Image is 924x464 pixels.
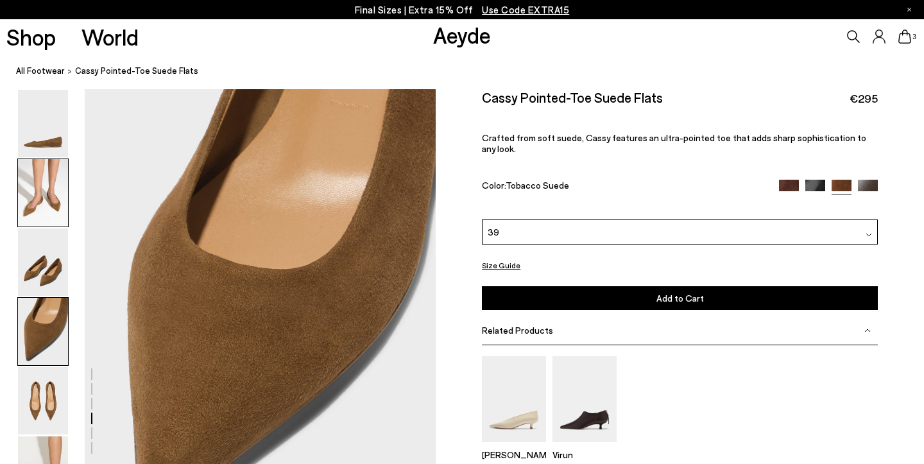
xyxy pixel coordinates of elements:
img: Cassy Pointed-Toe Suede Flats - Image 2 [18,159,68,227]
span: 3 [911,33,918,40]
img: Clara Pointed-Toe Pumps [482,356,546,442]
h2: Cassy Pointed-Toe Suede Flats [482,89,663,105]
a: 3 [898,30,911,44]
p: [PERSON_NAME] [482,449,546,460]
a: Virun Pointed Sock Boots Virun [552,433,617,460]
img: svg%3E [866,232,872,238]
a: Clara Pointed-Toe Pumps [PERSON_NAME] [482,433,546,460]
img: svg%3E [864,327,871,334]
a: All Footwear [16,64,65,78]
img: Cassy Pointed-Toe Suede Flats - Image 3 [18,228,68,296]
span: 39 [488,225,499,239]
button: Size Guide [482,257,520,273]
span: Navigate to /collections/ss25-final-sizes [482,4,569,15]
img: Cassy Pointed-Toe Suede Flats - Image 1 [18,90,68,157]
a: World [81,26,139,48]
p: Crafted from soft suede, Cassy features an ultra-pointed toe that adds sharp sophistication to an... [482,132,878,154]
img: Cassy Pointed-Toe Suede Flats - Image 4 [18,298,68,365]
span: Related Products [482,325,553,336]
span: Add to Cart [656,293,704,304]
a: Aeyde [433,21,491,48]
a: Shop [6,26,56,48]
button: Add to Cart [482,286,878,310]
img: Virun Pointed Sock Boots [552,356,617,442]
div: Color: [482,179,766,194]
span: Tobacco Suede [506,179,569,190]
p: Final Sizes | Extra 15% Off [355,2,570,18]
img: Cassy Pointed-Toe Suede Flats - Image 5 [18,367,68,434]
p: Virun [552,449,617,460]
span: €295 [850,90,878,107]
nav: breadcrumb [16,54,924,89]
span: Cassy Pointed-Toe Suede Flats [75,64,198,78]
